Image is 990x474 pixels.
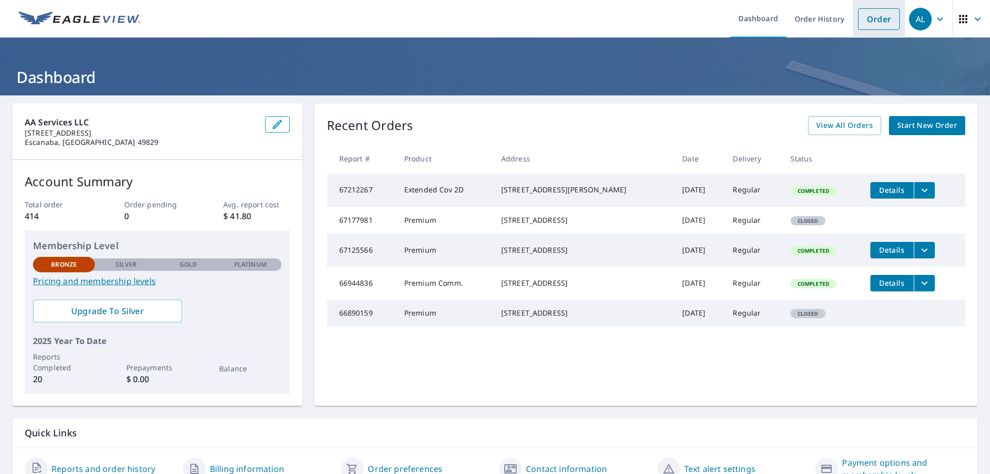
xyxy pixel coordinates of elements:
td: 66944836 [327,267,396,300]
p: Total order [25,199,91,210]
span: Completed [791,280,835,287]
p: Reports Completed [33,351,95,373]
td: [DATE] [674,267,724,300]
div: [STREET_ADDRESS] [501,278,666,288]
p: Platinum [234,260,267,269]
div: [STREET_ADDRESS][PERSON_NAME] [501,185,666,195]
p: 414 [25,210,91,222]
td: [DATE] [674,174,724,207]
p: Escanaba, [GEOGRAPHIC_DATA] 49829 [25,138,257,147]
button: filesDropdownBtn-67125566 [914,242,935,258]
div: [STREET_ADDRESS] [501,245,666,255]
td: Regular [724,234,782,267]
a: Upgrade To Silver [33,300,182,322]
td: Extended Cov 2D [396,174,493,207]
p: 0 [124,210,190,222]
button: detailsBtn-66944836 [870,275,914,291]
span: Closed [791,310,824,317]
th: Report # [327,143,396,174]
p: Bronze [51,260,77,269]
button: filesDropdownBtn-66944836 [914,275,935,291]
span: Upgrade To Silver [41,305,174,317]
a: Start New Order [889,116,965,135]
td: [DATE] [674,234,724,267]
td: Premium [396,207,493,234]
button: detailsBtn-67125566 [870,242,914,258]
p: $ 41.80 [223,210,289,222]
img: EV Logo [19,11,140,27]
div: [STREET_ADDRESS] [501,308,666,318]
td: 67212267 [327,174,396,207]
div: [STREET_ADDRESS] [501,215,666,225]
td: Premium Comm. [396,267,493,300]
td: Premium [396,234,493,267]
button: filesDropdownBtn-67212267 [914,182,935,199]
th: Status [782,143,862,174]
span: Completed [791,247,835,254]
td: [DATE] [674,207,724,234]
p: Balance [219,363,281,374]
p: Membership Level [33,239,282,253]
p: Avg. report cost [223,199,289,210]
p: 2025 Year To Date [33,335,282,347]
span: Completed [791,187,835,194]
span: Details [877,245,907,255]
p: AA Services LLC [25,116,257,128]
td: 67125566 [327,234,396,267]
span: Start New Order [897,119,957,132]
a: View All Orders [808,116,881,135]
button: detailsBtn-67212267 [870,182,914,199]
p: Order pending [124,199,190,210]
p: Quick Links [25,427,965,439]
a: Pricing and membership levels [33,275,282,287]
p: Silver [115,260,137,269]
td: Regular [724,300,782,326]
td: [DATE] [674,300,724,326]
p: 20 [33,373,95,385]
span: Details [877,185,907,195]
h1: Dashboard [12,67,978,88]
p: Recent Orders [327,116,414,135]
p: [STREET_ADDRESS] [25,128,257,138]
td: Regular [724,207,782,234]
a: Order [858,8,900,30]
div: AL [909,8,932,30]
span: View All Orders [816,119,873,132]
span: Details [877,278,907,288]
span: Closed [791,217,824,224]
td: 67177981 [327,207,396,234]
td: Regular [724,174,782,207]
td: Premium [396,300,493,326]
th: Delivery [724,143,782,174]
th: Address [493,143,674,174]
th: Date [674,143,724,174]
td: 66890159 [327,300,396,326]
p: Account Summary [25,172,290,191]
th: Product [396,143,493,174]
p: Prepayments [126,362,188,373]
td: Regular [724,267,782,300]
p: $ 0.00 [126,373,188,385]
p: Gold [179,260,197,269]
